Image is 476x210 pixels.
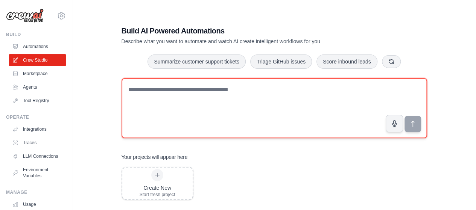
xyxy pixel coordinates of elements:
[9,54,66,66] a: Crew Studio
[140,184,175,192] div: Create New
[9,68,66,80] a: Marketplace
[6,9,44,23] img: Logo
[386,115,403,132] button: Click to speak your automation idea
[9,137,66,149] a: Traces
[9,123,66,135] a: Integrations
[122,26,374,36] h1: Build AI Powered Automations
[9,95,66,107] a: Tool Registry
[148,54,245,69] button: Summarize customer support tickets
[9,81,66,93] a: Agents
[6,114,66,120] div: Operate
[9,150,66,162] a: LLM Connections
[438,174,476,210] iframe: Chat Widget
[6,32,66,38] div: Build
[250,54,312,69] button: Triage GitHub issues
[438,174,476,210] div: Tiện ích trò chuyện
[382,55,401,68] button: Get new suggestions
[316,54,377,69] button: Score inbound leads
[122,153,188,161] h3: Your projects will appear here
[9,41,66,53] a: Automations
[140,192,175,198] div: Start fresh project
[9,164,66,182] a: Environment Variables
[6,189,66,195] div: Manage
[122,38,374,45] p: Describe what you want to automate and watch AI create intelligent workflows for you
